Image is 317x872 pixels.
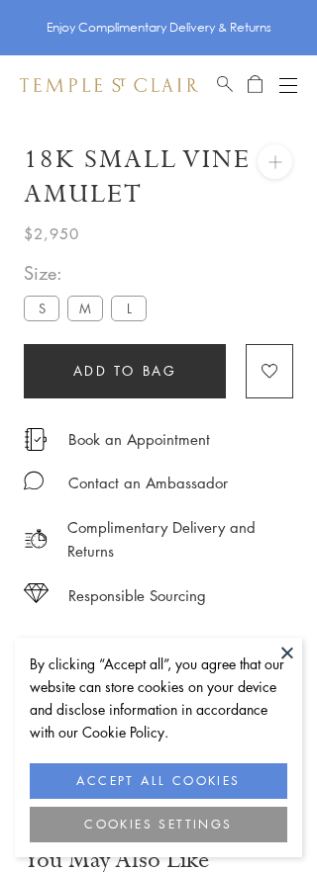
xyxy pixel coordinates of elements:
[67,296,103,320] label: M
[30,763,287,799] button: ACCEPT ALL COOKIES
[68,428,210,450] a: Book an Appointment
[24,471,44,490] img: MessageIcon-01_2.svg
[68,583,206,608] div: Responsible Sourcing
[24,344,226,398] button: Add to bag
[20,78,198,93] img: Temple St. Clair
[30,653,287,743] div: By clicking “Accept all”, you agree that our website can store cookies on your device and disclos...
[111,296,147,320] label: L
[47,18,271,38] p: Enjoy Complimentary Delivery & Returns
[24,142,293,212] h1: 18K Small Vine Amulet
[24,527,48,551] img: icon_delivery.svg
[67,515,293,565] p: Complimentary Delivery and Returns
[24,428,48,451] img: icon_appointment.svg
[68,471,228,495] div: Contact an Ambassador
[279,73,297,97] button: Open navigation
[24,296,59,320] label: S
[248,73,263,97] a: Open Shopping Bag
[30,807,287,842] button: COOKIES SETTINGS
[73,360,177,382] span: Add to bag
[24,221,79,246] span: $2,950
[24,259,155,289] span: Size:
[24,583,49,603] img: icon_sourcing.svg
[217,73,233,97] a: Search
